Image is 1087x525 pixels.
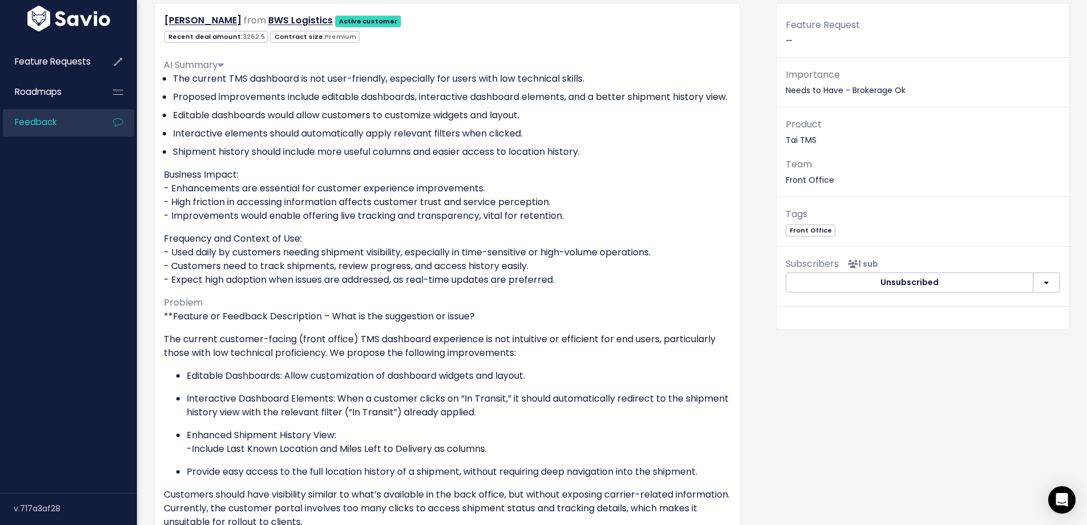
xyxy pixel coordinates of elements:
[325,32,356,41] span: Premium
[786,68,840,81] span: Importance
[786,117,1060,147] p: Tai TMS
[3,79,95,105] a: Roadmaps
[173,90,730,104] li: Proposed improvements include editable dashboards, interactive dashboard elements, and a better s...
[268,14,333,27] a: BWS Logistics
[786,207,807,221] span: Tags
[173,109,730,122] li: Editable dashboards would allow customers to customize widgets and layout.
[15,116,56,128] span: Feedback
[164,232,730,287] p: Frequency and Context of Use: - Used daily by customers needing shipment visibility, especially i...
[25,6,113,31] img: logo-white.9d6f32f41409.svg
[244,14,266,27] span: from
[786,18,860,31] span: Feature Request
[173,72,730,86] li: The current TMS dashboard is not user-friendly, especially for users with low technical skills.
[164,58,224,71] span: AI Summary
[3,49,95,75] a: Feature Requests
[3,109,95,135] a: Feedback
[786,225,835,237] span: Front Office
[243,32,265,41] span: 3262.5
[164,168,730,223] p: Business Impact: - Enhancements are essential for customer experience improvements. - High fricti...
[14,494,137,523] div: v.717a3af28
[786,257,839,270] span: Subscribers
[339,17,398,26] strong: Active customer
[786,272,1033,293] button: Unsubscribed
[187,369,730,383] p: Editable Dashboards: Allow customization of dashboard widgets and layout.
[777,17,1069,58] div: —
[1048,486,1076,514] div: Open Intercom Messenger
[15,55,91,67] span: Feature Requests
[187,392,730,419] p: Interactive Dashboard Elements: When a customer clicks on “In Transit,” it should automatically r...
[786,67,1060,98] p: Needs to Have - Brokerage Ok
[164,14,241,27] a: [PERSON_NAME]
[786,224,835,235] a: Front Office
[173,145,730,159] li: Shipment history should include more useful columns and easier access to location history.
[164,310,730,323] p: **Feature or Feedback Description – What is the suggestion or issue?
[187,465,730,479] li: Provide easy access to the full location history of a shipment, without requiring deep navigation...
[164,296,203,309] span: Problem
[270,31,359,43] span: Contract size:
[187,428,730,456] p: Enhanced Shipment History View: -Include Last Known Location and Miles Left to Delivery as columns.
[164,31,268,43] span: Recent deal amount:
[173,127,730,141] li: Interactive elements should automatically apply relevant filters when clicked.
[843,258,878,270] span: <p><strong>Subscribers</strong><br><br> - Katherine Cano<br> </p>
[786,157,1060,187] p: Front Office
[786,158,812,171] span: Team
[164,332,730,360] p: The current customer-facing (front office) TMS dashboard experience is not intuitive or efficient...
[15,86,62,98] span: Roadmaps
[786,118,822,131] span: Product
